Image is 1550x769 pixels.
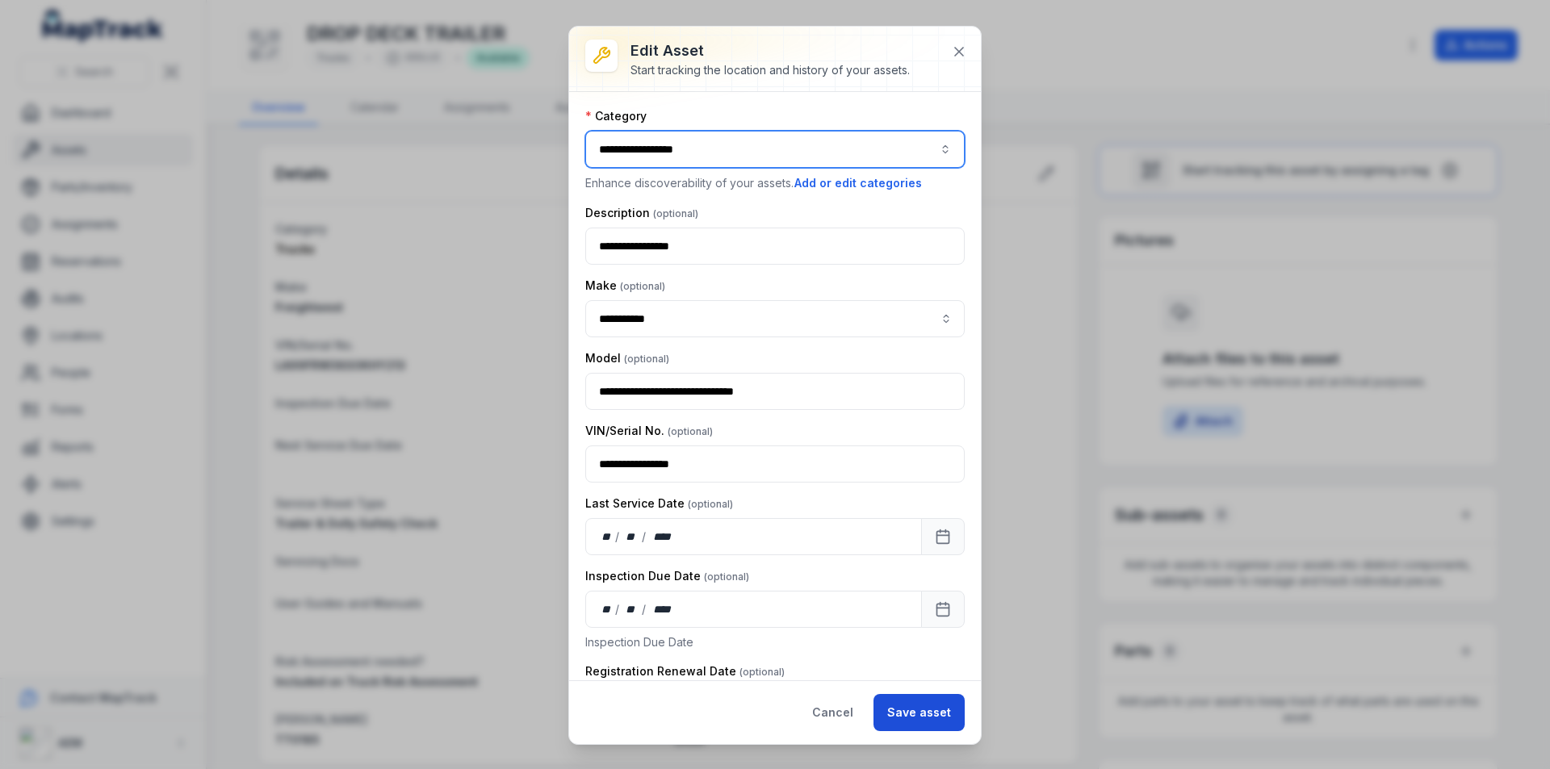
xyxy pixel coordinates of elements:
h3: Edit asset [630,40,910,62]
div: / [615,529,621,545]
button: Add or edit categories [794,174,923,192]
label: VIN/Serial No. [585,423,713,439]
div: year, [647,529,677,545]
div: day, [599,601,615,617]
div: / [642,601,647,617]
input: asset-edit:cf[8261eee4-602e-4976-b39b-47b762924e3f]-label [585,300,965,337]
div: day, [599,529,615,545]
button: Calendar [921,591,965,628]
label: Last Service Date [585,495,733,512]
label: Inspection Due Date [585,568,749,584]
p: Inspection Due Date [585,634,965,650]
label: Model [585,350,669,366]
button: Save asset [873,694,965,731]
div: / [615,601,621,617]
button: Cancel [798,694,867,731]
div: month, [621,529,643,545]
div: year, [647,601,677,617]
label: Description [585,205,698,221]
div: / [642,529,647,545]
p: Enhance discoverability of your assets. [585,174,965,192]
div: month, [621,601,643,617]
label: Category [585,108,647,124]
div: Start tracking the location and history of your assets. [630,62,910,78]
label: Make [585,278,665,294]
button: Calendar [921,518,965,555]
label: Registration Renewal Date [585,663,785,679]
